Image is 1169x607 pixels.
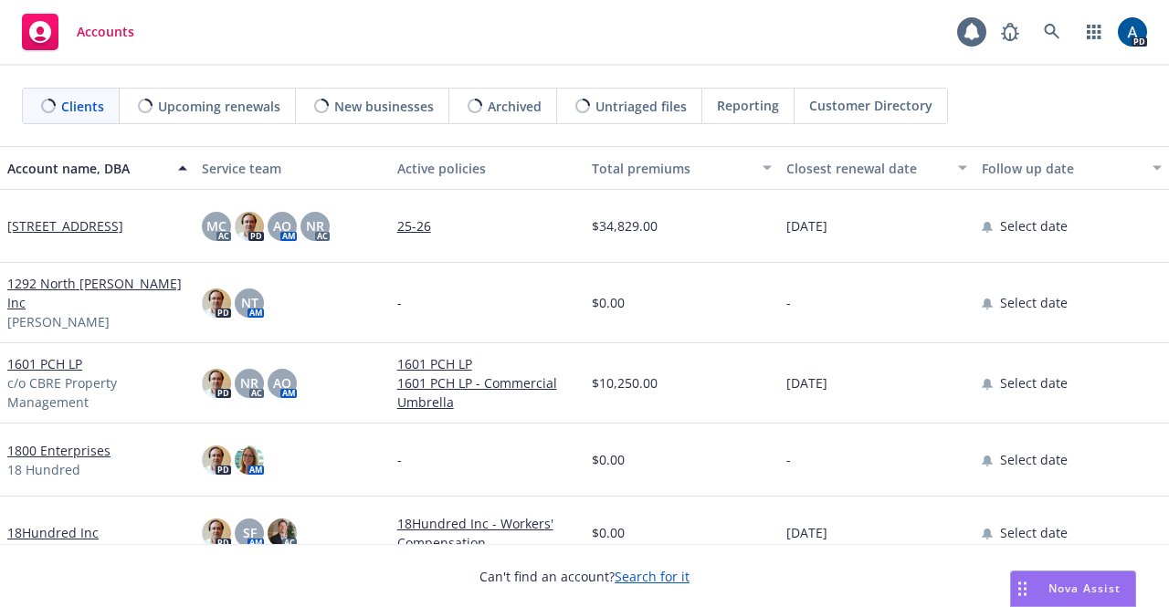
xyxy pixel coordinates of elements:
div: Drag to move [1011,571,1034,606]
span: SF [243,523,257,542]
span: AO [273,216,291,235]
span: Select date [1000,293,1068,312]
a: [STREET_ADDRESS] [7,216,123,235]
div: Closest renewal date [786,159,946,178]
img: photo [202,518,231,548]
span: Archived [488,97,542,116]
span: Select date [1000,523,1068,542]
span: NT [241,293,258,312]
span: NR [306,216,324,235]
span: Select date [1000,450,1068,469]
a: 1292 North [PERSON_NAME] Inc [7,274,187,312]
span: Select date [1000,373,1068,392]
span: Customer Directory [809,96,932,115]
span: [DATE] [786,216,827,235]
span: [DATE] [786,523,827,542]
span: $0.00 [592,523,625,542]
span: - [397,450,402,469]
span: Upcoming renewals [158,97,280,116]
span: c/o CBRE Property Management [7,373,187,412]
div: Total premiums [592,159,752,178]
img: photo [235,212,264,241]
img: photo [268,518,297,548]
a: 1601 PCH LP [7,354,82,373]
button: Service team [195,146,389,190]
span: Clients [61,97,104,116]
span: $10,250.00 [592,373,658,392]
div: Active policies [397,159,577,178]
span: Nova Assist [1048,581,1121,596]
img: photo [1118,17,1147,47]
span: - [786,293,791,312]
div: Account name, DBA [7,159,167,178]
a: Search for it [615,568,690,585]
button: Total premiums [584,146,779,190]
span: Untriaged files [595,97,687,116]
div: Follow up date [982,159,1142,178]
div: Service team [202,159,382,178]
span: New businesses [334,97,434,116]
button: Closest renewal date [779,146,974,190]
span: $0.00 [592,450,625,469]
a: 1601 PCH LP [397,354,577,373]
button: Nova Assist [1010,570,1136,607]
span: MC [206,216,226,235]
span: Select date [1000,216,1068,235]
span: $0.00 [592,293,625,312]
span: $34,829.00 [592,216,658,235]
span: - [786,450,791,469]
a: Search [1034,14,1070,50]
span: [PERSON_NAME] [7,312,110,331]
span: Accounts [77,25,134,39]
img: photo [235,445,264,475]
a: Accounts [15,6,142,58]
span: NR [240,373,258,392]
img: photo [202,369,231,398]
a: 1800 Enterprises [7,441,111,460]
a: Switch app [1076,14,1112,50]
a: Report a Bug [992,14,1028,50]
span: [DATE] [786,373,827,392]
span: Reporting [717,96,779,115]
button: Follow up date [974,146,1169,190]
a: 18Hundred Inc - Workers' Compensation [397,514,577,552]
span: 18 Hundred [7,460,80,479]
span: AO [273,373,291,392]
button: Active policies [390,146,584,190]
span: Can't find an account? [479,567,690,586]
img: photo [202,288,231,318]
span: - [397,293,402,312]
a: 1601 PCH LP - Commercial Umbrella [397,373,577,412]
img: photo [202,445,231,475]
a: 25-26 [397,216,577,235]
a: 18Hundred Inc [7,523,99,542]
